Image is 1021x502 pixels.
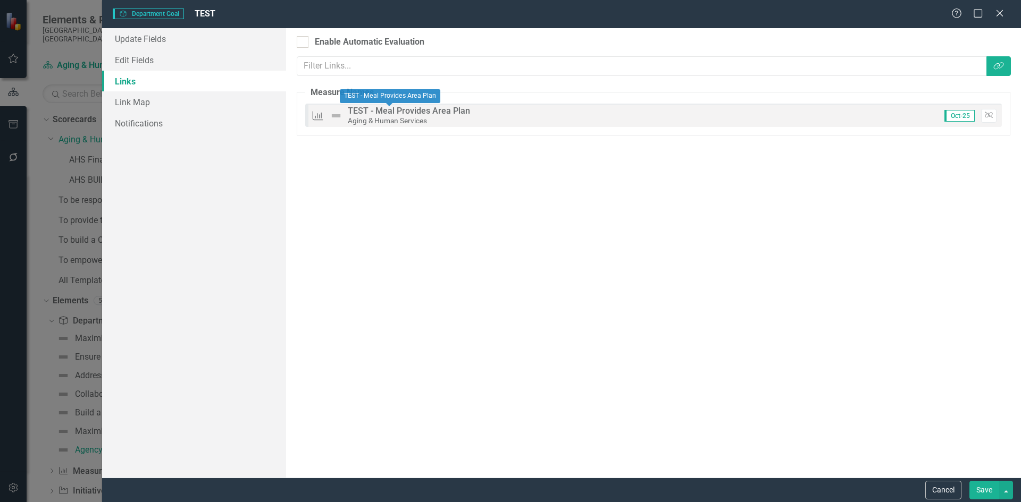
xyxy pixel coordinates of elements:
[969,481,999,499] button: Save
[348,106,470,116] div: TEST - Meal Provides Area Plan
[305,87,379,99] legend: Measure Names
[102,28,286,49] a: Update Fields
[102,49,286,71] a: Edit Fields
[195,8,215,19] span: TEST
[315,36,424,48] div: Enable Automatic Evaluation
[925,481,961,499] button: Cancel
[102,113,286,134] a: Notifications
[944,110,975,122] span: Oct-25
[348,116,427,125] small: Aging & Human Services
[102,91,286,113] a: Link Map
[330,109,342,122] img: Not Defined
[340,89,440,103] div: TEST - Meal Provides Area Plan
[297,56,987,76] input: Filter Links...
[113,8,184,19] span: Department Goal
[102,71,286,92] a: Links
